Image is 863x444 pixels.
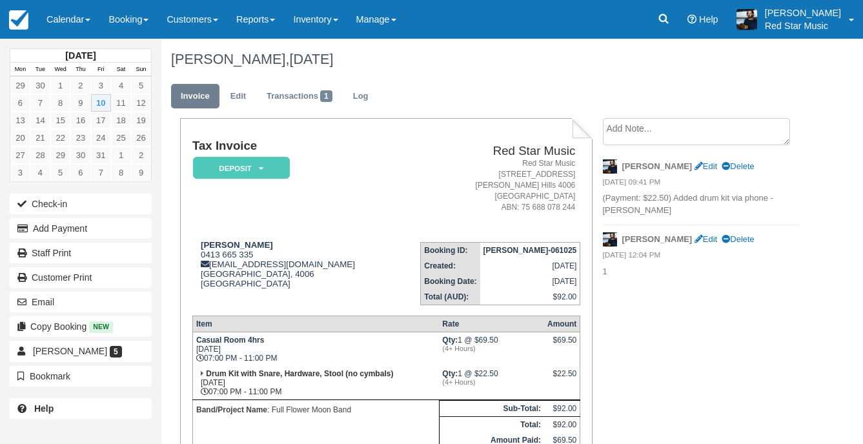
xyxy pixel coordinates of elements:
[30,94,50,112] a: 7
[393,158,575,214] address: Red Star Music [STREET_ADDRESS] [PERSON_NAME] Hills 4006 [GEOGRAPHIC_DATA] ABN: 75 688 078 244
[131,112,151,129] a: 19
[196,403,436,416] p: : Full Flower Moon Band
[70,94,90,112] a: 9
[111,112,131,129] a: 18
[442,336,458,345] strong: Qty
[111,77,131,94] a: 4
[289,51,333,67] span: [DATE]
[192,139,388,153] h1: Tax Invoice
[544,316,580,332] th: Amount
[442,378,541,386] em: (4+ Hours)
[10,292,152,312] button: Email
[439,316,544,332] th: Rate
[480,274,580,289] td: [DATE]
[111,63,131,77] th: Sat
[196,405,267,414] strong: Band/Project Name
[91,94,111,112] a: 10
[131,164,151,181] a: 9
[111,94,131,112] a: 11
[257,84,342,109] a: Transactions1
[196,336,264,345] strong: Casual Room 4hrs
[192,366,439,400] td: [DATE] 07:00 PM - 11:00 PM
[10,164,30,181] a: 3
[50,63,70,77] th: Wed
[480,258,580,274] td: [DATE]
[34,403,54,414] b: Help
[320,90,332,102] span: 1
[687,15,696,24] i: Help
[91,63,111,77] th: Fri
[91,77,111,94] a: 3
[91,112,111,129] a: 17
[70,164,90,181] a: 6
[10,129,30,146] a: 20
[421,274,480,289] th: Booking Date:
[10,398,152,419] a: Help
[131,77,151,94] a: 5
[30,129,50,146] a: 21
[547,336,576,355] div: $69.50
[442,369,458,378] strong: Qty
[30,112,50,129] a: 14
[9,10,28,30] img: checkfront-main-nav-mini-logo.png
[50,146,70,164] a: 29
[50,77,70,94] a: 1
[30,146,50,164] a: 28
[192,316,439,332] th: Item
[50,129,70,146] a: 22
[70,146,90,164] a: 30
[421,242,480,258] th: Booking ID:
[192,156,285,180] a: Deposit
[30,77,50,94] a: 30
[439,400,544,416] th: Sub-Total:
[393,145,575,158] h2: Red Star Music
[10,243,152,263] a: Staff Print
[544,400,580,416] td: $92.00
[206,369,393,378] strong: Drum Kit with Snare, Hardware, Stool (no cymbals)
[765,19,841,32] p: Red Star Music
[480,289,580,305] td: $92.00
[91,164,111,181] a: 7
[722,234,754,244] a: Delete
[111,146,131,164] a: 1
[192,240,388,305] div: 0413 665 335 [EMAIL_ADDRESS][DOMAIN_NAME] [GEOGRAPHIC_DATA], 4006 [GEOGRAPHIC_DATA]
[131,146,151,164] a: 2
[547,369,576,388] div: $22.50
[421,289,480,305] th: Total (AUD):
[695,234,717,244] a: Edit
[439,416,544,432] th: Total:
[201,240,273,250] strong: [PERSON_NAME]
[10,112,30,129] a: 13
[10,366,152,387] button: Bookmark
[622,234,693,244] strong: [PERSON_NAME]
[765,6,841,19] p: [PERSON_NAME]
[10,316,152,337] button: Copy Booking New
[10,146,30,164] a: 27
[10,77,30,94] a: 29
[111,164,131,181] a: 8
[70,129,90,146] a: 23
[603,192,799,216] p: (Payment: $22.50) Added drum kit via phone - [PERSON_NAME]
[221,84,256,109] a: Edit
[544,416,580,432] td: $92.00
[622,161,693,171] strong: [PERSON_NAME]
[343,84,378,109] a: Log
[70,77,90,94] a: 2
[91,129,111,146] a: 24
[131,63,151,77] th: Sun
[736,9,757,30] img: A1
[50,164,70,181] a: 5
[131,94,151,112] a: 12
[442,345,541,352] em: (4+ Hours)
[193,157,290,179] em: Deposit
[171,84,219,109] a: Invoice
[70,112,90,129] a: 16
[111,129,131,146] a: 25
[10,63,30,77] th: Mon
[10,94,30,112] a: 6
[70,63,90,77] th: Thu
[699,14,718,25] span: Help
[10,267,152,288] a: Customer Print
[65,50,96,61] strong: [DATE]
[110,346,122,358] span: 5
